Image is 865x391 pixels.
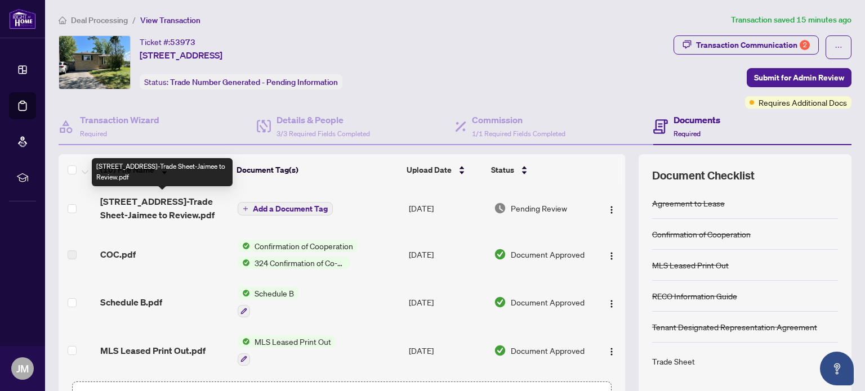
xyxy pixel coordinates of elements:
span: plus [243,206,248,212]
button: Status IconConfirmation of CooperationStatus Icon324 Confirmation of Co-operation and Representat... [238,240,358,269]
li: / [132,14,136,26]
button: Logo [603,341,621,359]
span: home [59,16,66,24]
button: Logo [603,199,621,217]
h4: Details & People [277,113,370,127]
span: 3/3 Required Fields Completed [277,129,370,138]
span: Required [674,129,701,138]
img: Logo [607,347,616,356]
div: Agreement to Lease [652,197,725,209]
div: Ticket #: [140,35,195,48]
span: Deal Processing [71,15,128,25]
div: Trade Sheet [652,355,695,367]
div: Confirmation of Cooperation [652,228,751,240]
span: [STREET_ADDRESS]-Trade Sheet-Jaimee to Review.pdf [100,195,228,222]
span: MLS Leased Print Out.pdf [100,344,206,357]
h4: Transaction Wizard [80,113,159,127]
th: Document Tag(s) [232,154,403,186]
div: Status: [140,74,342,89]
span: 324 Confirmation of Co-operation and Representation - Tenant/Landlord [250,257,350,269]
button: Open asap [820,352,854,385]
span: Add a Document Tag [253,205,328,213]
div: RECO Information Guide [652,290,737,302]
span: MLS Leased Print Out [250,335,336,348]
img: Document Status [494,296,506,308]
img: logo [9,8,36,29]
img: IMG-X12378536_1.jpg [59,36,130,89]
div: MLS Leased Print Out [652,259,729,271]
button: Add a Document Tag [238,202,333,215]
th: Status [487,154,592,186]
button: Transaction Communication2 [674,35,819,55]
span: Requires Additional Docs [759,96,847,109]
button: Submit for Admin Review [747,68,851,87]
button: Logo [603,245,621,263]
img: Status Icon [238,287,250,299]
h4: Commission [472,113,565,127]
span: View Transaction [140,15,200,25]
span: Schedule B [250,287,298,299]
img: Status Icon [238,257,250,269]
span: Document Checklist [652,168,755,183]
img: Document Status [494,248,506,260]
th: (10) File Name [96,154,232,186]
article: Transaction saved 15 minutes ago [731,14,851,26]
div: Transaction Communication [696,36,810,54]
span: 1/1 Required Fields Completed [472,129,565,138]
button: Status IconSchedule B [238,287,298,317]
img: Status Icon [238,335,250,348]
span: 53973 [170,37,195,47]
span: Document Approved [511,344,585,357]
img: Logo [607,205,616,214]
img: Document Status [494,344,506,357]
img: Document Status [494,202,506,214]
td: [DATE] [404,326,489,375]
td: [DATE] [404,231,489,278]
td: [DATE] [404,278,489,326]
span: ellipsis [835,43,842,51]
th: Upload Date [402,154,486,186]
img: Logo [607,299,616,308]
span: Pending Review [511,202,567,214]
span: COC.pdf [100,248,136,261]
span: Trade Number Generated - Pending Information [170,77,338,87]
img: Logo [607,251,616,260]
button: Status IconMLS Leased Print Out [238,335,336,366]
div: 2 [800,40,810,50]
span: Document Approved [511,248,585,260]
td: [DATE] [404,186,489,231]
span: JM [16,361,29,376]
span: Document Approved [511,296,585,308]
span: Upload Date [407,164,452,176]
span: Status [491,164,514,176]
div: Tenant Designated Representation Agreement [652,321,817,333]
span: Schedule B.pdf [100,295,162,309]
button: Logo [603,293,621,311]
span: Submit for Admin Review [754,69,844,87]
h4: Documents [674,113,720,127]
div: [STREET_ADDRESS]-Trade Sheet-Jaimee to Review.pdf [92,158,233,186]
img: Status Icon [238,240,250,252]
span: [STREET_ADDRESS] [140,48,222,62]
span: Confirmation of Cooperation [250,240,358,252]
span: Required [80,129,107,138]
